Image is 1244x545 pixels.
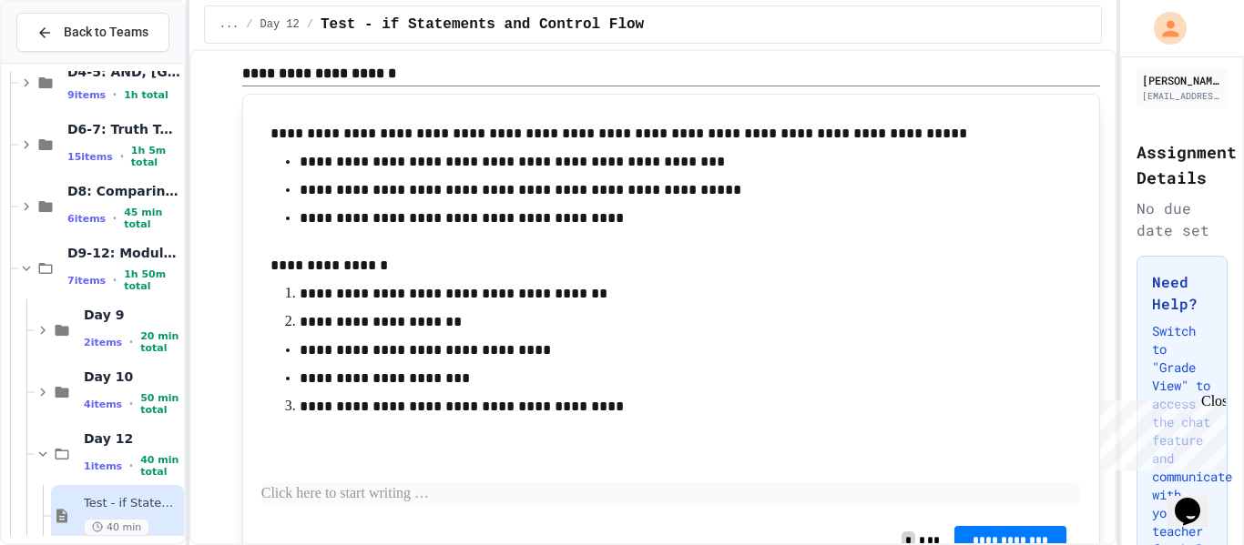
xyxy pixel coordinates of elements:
[1142,72,1222,88] div: [PERSON_NAME]
[140,454,180,478] span: 40 min total
[1137,139,1228,190] h2: Assignment Details
[67,121,180,137] span: D6-7: Truth Tables & Combinatorics, DeMorgan's Law
[1142,89,1222,103] div: [EMAIL_ADDRESS][DOMAIN_NAME]
[84,496,180,511] span: Test - if Statements and Control Flow
[1135,7,1191,49] div: My Account
[64,23,148,42] span: Back to Teams
[260,17,300,32] span: Day 12
[67,183,180,199] span: D8: Comparing Objects
[84,460,122,472] span: 1 items
[1168,472,1226,527] iframe: chat widget
[84,430,180,447] span: Day 12
[140,330,180,354] span: 20 min total
[84,519,149,536] span: 40 min
[113,273,117,288] span: •
[7,7,126,116] div: Chat with us now!Close
[84,307,180,323] span: Day 9
[120,149,124,164] span: •
[307,17,313,32] span: /
[124,89,168,101] span: 1h total
[1137,197,1228,241] div: No due date set
[113,87,117,102] span: •
[67,64,180,80] span: D4-5: AND, [GEOGRAPHIC_DATA], NOT
[84,368,180,385] span: Day 10
[16,13,169,52] button: Back to Teams
[67,151,113,163] span: 15 items
[129,335,133,349] span: •
[321,14,644,35] span: Test - if Statements and Control Flow
[246,17,252,32] span: /
[124,207,180,230] span: 45 min total
[67,245,180,261] span: D9-12: Module Wrap Up
[124,268,180,292] span: 1h 50m total
[84,337,122,348] span: 2 items
[67,213,106,225] span: 6 items
[129,397,133,411] span: •
[140,392,180,416] span: 50 min total
[113,211,117,226] span: •
[219,17,240,32] span: ...
[67,89,106,101] span: 9 items
[84,399,122,410] span: 4 items
[1152,271,1212,315] h3: Need Help?
[1093,393,1226,470] iframe: chat widget
[131,145,180,168] span: 1h 5m total
[129,459,133,473] span: •
[67,275,106,287] span: 7 items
